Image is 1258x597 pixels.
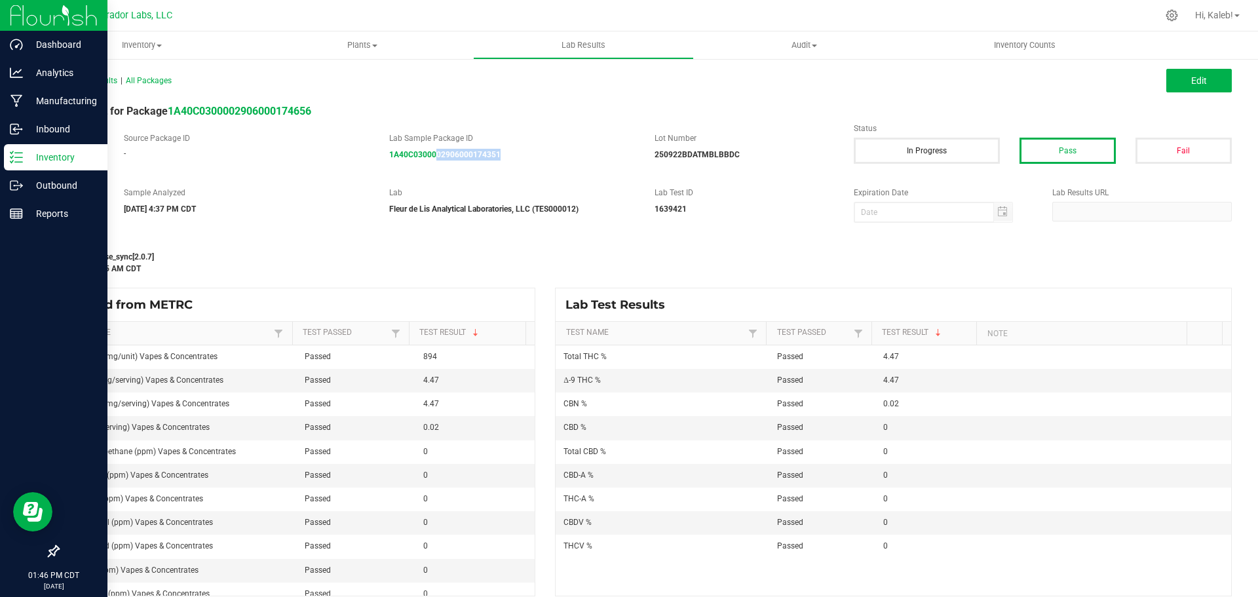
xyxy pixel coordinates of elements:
span: 0.02 [423,423,439,432]
span: 0 [883,518,888,527]
span: THCV % [563,541,592,550]
span: Inventory Counts [976,39,1073,51]
span: Passed [777,423,803,432]
button: Fail [1135,138,1232,164]
th: Note [976,322,1187,345]
inline-svg: Inbound [10,123,23,136]
span: Passed [777,352,803,361]
span: Lab Results [544,39,623,51]
span: 0 [883,541,888,550]
span: Passed [305,423,331,432]
a: Filter [850,325,866,341]
label: Lab Results URL [1052,187,1232,199]
a: Filter [388,325,404,341]
label: Lab Sample Package ID [389,132,635,144]
a: Test PassedSortable [303,328,388,338]
span: Passed [305,471,331,480]
a: Inventory Counts [915,31,1135,59]
span: | [121,76,123,85]
iframe: Resource center [13,492,52,531]
inline-svg: Inventory [10,151,23,164]
span: Passed [777,447,803,456]
span: 0 [883,423,888,432]
a: Lab Results [473,31,694,59]
a: Filter [745,325,761,341]
span: Passed [777,541,803,550]
label: Last Modified [58,236,834,248]
label: Lab Test ID [655,187,834,199]
a: Test NameSortable [68,328,271,338]
span: Passed [305,352,331,361]
p: Inventory [23,149,102,165]
span: CBD-A % [563,471,594,480]
inline-svg: Reports [10,207,23,220]
span: 1,2 Dichloroethane (ppm) Vapes & Concentrates [66,447,236,456]
span: 0 [423,494,428,503]
span: 0 [883,447,888,456]
span: 0 [423,471,428,480]
a: Test PassedSortable [777,328,850,338]
span: All Packages [126,76,172,85]
label: Status [854,123,1232,134]
p: 01:46 PM CDT [6,569,102,581]
span: 0 [423,566,428,575]
span: Synced from METRC [68,298,202,312]
span: Acephate (ppm) Vapes & Concentrates [66,494,203,503]
a: Filter [271,325,286,341]
span: Total CBD % [563,447,606,456]
span: Passed [305,399,331,408]
span: Passed [777,471,803,480]
p: Analytics [23,65,102,81]
span: Sortable [470,328,481,338]
span: Acetamiprid (ppm) Vapes & Concentrates [66,541,213,550]
a: 1A40C0300002906000174351 [389,150,501,159]
span: Edit [1191,75,1207,86]
p: Reports [23,206,102,221]
span: CBN (mg/serving) Vapes & Concentrates [66,423,210,432]
strong: [DATE] 4:37 PM CDT [124,204,196,214]
p: Manufacturing [23,93,102,109]
span: Passed [305,541,331,550]
label: Lot Number [655,132,834,144]
button: Edit [1166,69,1232,92]
a: Test ResultSortable [419,328,521,338]
inline-svg: Outbound [10,179,23,192]
span: 4.47 [423,376,439,385]
span: - [124,149,126,158]
span: Audit [695,39,914,51]
div: Manage settings [1164,9,1180,22]
strong: Fleur de Lis Analytical Laboratories, LLC (TES000012) [389,204,579,214]
strong: 250922BDATMBLBBDC [655,150,740,159]
a: Audit [694,31,915,59]
span: 894 [423,352,437,361]
p: Dashboard [23,37,102,52]
a: Plants [252,31,473,59]
span: Total THC % [563,352,607,361]
label: Sample Analyzed [124,187,370,199]
span: 4.47 [883,376,899,385]
span: 0 [423,518,428,527]
span: Lab Test Results [565,298,675,312]
p: [DATE] [6,581,102,591]
span: Passed [777,376,803,385]
span: Passed [777,399,803,408]
a: 1A40C0300002906000174656 [168,105,311,117]
button: In Progress [854,138,1000,164]
span: CBN % [563,399,587,408]
inline-svg: Dashboard [10,38,23,51]
span: Passed [305,518,331,527]
span: Plants [253,39,472,51]
span: 0 [883,494,888,503]
a: Test ResultSortable [882,328,972,338]
button: Pass [1020,138,1116,164]
p: Inbound [23,121,102,137]
span: THC-A % [563,494,594,503]
span: CBD % [563,423,586,432]
span: Acetone (ppm) Vapes & Concentrates [66,566,199,575]
span: Total THC (mg/unit) Vapes & Concentrates [66,352,218,361]
label: Lab [389,187,635,199]
label: Source Package ID [124,132,370,144]
span: Inventory [31,39,252,51]
span: Sortable [933,328,943,338]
